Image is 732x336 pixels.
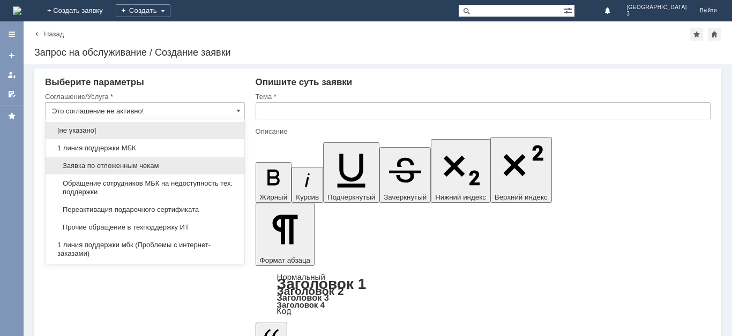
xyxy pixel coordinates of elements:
span: Подчеркнутый [327,193,375,201]
span: Зачеркнутый [384,193,427,201]
div: Соглашение/Услуга [45,93,243,100]
a: Назад [44,30,64,38]
span: Обращение сотрудников МБК на недоступность тех. поддержки [52,179,238,196]
div: Тема [256,93,708,100]
div: Создать [116,4,170,17]
div: Сделать домашней страницей [708,28,721,41]
button: Жирный [256,162,292,203]
span: 3 [626,11,687,17]
a: Мои заявки [3,66,20,83]
span: 1 линия поддержки МБК [52,144,238,152]
span: Заявка по отложенным чекам [52,162,238,170]
span: Формат абзаца [260,256,310,264]
span: Нижний индекс [435,193,486,201]
button: Зачеркнутый [379,147,431,203]
span: Опишите суть заявки [256,77,353,87]
div: Запрос на обслуживание / Создание заявки [34,47,721,58]
a: Заголовок 2 [277,285,344,297]
span: [не указано] [52,126,238,135]
a: Нормальный [277,272,325,281]
span: Расширенный поиск [564,5,574,15]
span: Переактивация подарочного сертификата [52,205,238,214]
button: Верхний индекс [490,137,552,203]
span: Прочие обращение в техподдержку ИТ [52,223,238,232]
button: Формат абзаца [256,203,315,266]
a: Мои согласования [3,86,20,103]
span: Курсив [296,193,319,201]
span: [GEOGRAPHIC_DATA] [626,4,687,11]
button: Курсив [292,167,323,203]
button: Нижний индекс [431,139,490,203]
div: Формат абзаца [256,273,711,315]
span: Жирный [260,193,288,201]
a: Создать заявку [3,47,20,64]
a: Заголовок 1 [277,276,367,292]
a: Перейти на домашнюю страницу [13,6,21,15]
a: Заголовок 3 [277,293,329,302]
div: Описание [256,128,708,135]
span: Верхний индекс [495,193,548,201]
a: Код [277,307,292,316]
button: Подчеркнутый [323,142,379,203]
a: Заголовок 4 [277,300,325,309]
span: Выберите параметры [45,77,144,87]
div: Добавить в избранное [690,28,703,41]
img: logo [13,6,21,15]
span: 1 линия поддержки мбк (Проблемы с интернет-заказами) [52,241,238,258]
